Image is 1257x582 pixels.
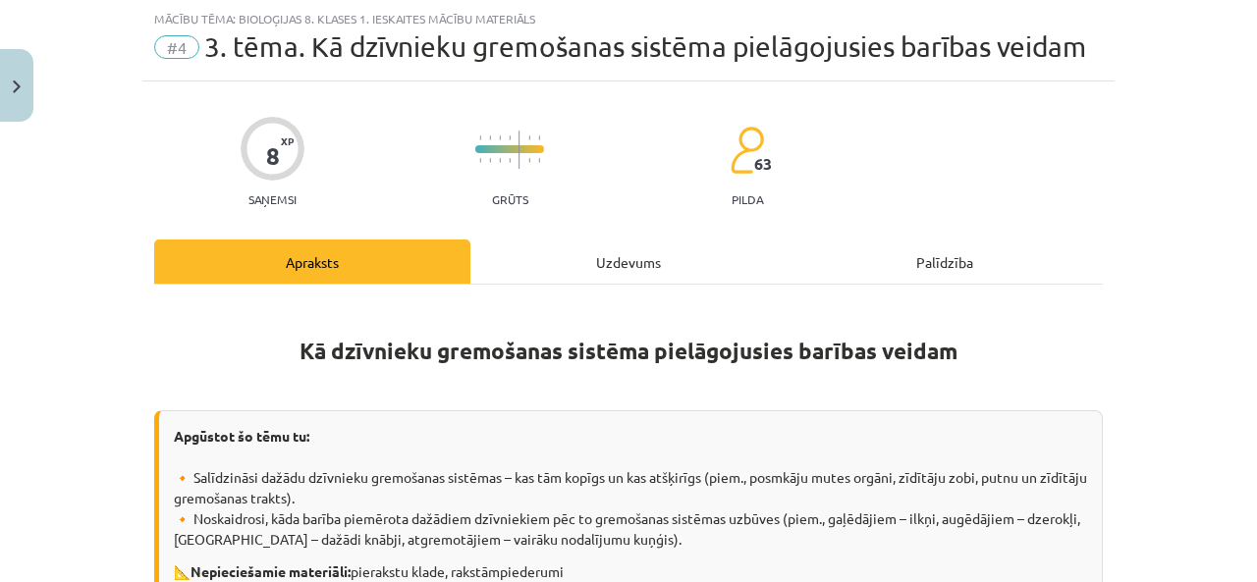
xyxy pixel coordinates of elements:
[489,158,491,163] img: icon-short-line-57e1e144782c952c97e751825c79c345078a6d821885a25fce030b3d8c18986b.svg
[470,239,787,284] div: Uzdevums
[538,158,540,163] img: icon-short-line-57e1e144782c952c97e751825c79c345078a6d821885a25fce030b3d8c18986b.svg
[479,158,481,163] img: icon-short-line-57e1e144782c952c97e751825c79c345078a6d821885a25fce030b3d8c18986b.svg
[281,135,294,146] span: XP
[754,155,772,173] span: 63
[241,192,304,206] p: Saņemsi
[154,12,1103,26] div: Mācību tēma: Bioloģijas 8. klases 1. ieskaites mācību materiāls
[266,142,280,170] div: 8
[787,239,1103,284] div: Palīdzība
[528,135,530,140] img: icon-short-line-57e1e144782c952c97e751825c79c345078a6d821885a25fce030b3d8c18986b.svg
[492,192,528,206] p: Grūts
[154,35,199,59] span: #4
[191,562,351,580] strong: Nepieciešamie materiāli:
[499,158,501,163] img: icon-short-line-57e1e144782c952c97e751825c79c345078a6d821885a25fce030b3d8c18986b.svg
[154,239,470,284] div: Apraksts
[13,80,21,93] img: icon-close-lesson-0947bae3869378f0d4975bcd49f059093ad1ed9edebbc8119c70593378902aed.svg
[528,158,530,163] img: icon-short-line-57e1e144782c952c97e751825c79c345078a6d821885a25fce030b3d8c18986b.svg
[730,126,764,175] img: students-c634bb4e5e11cddfef0936a35e636f08e4e9abd3cc4e673bd6f9a4125e45ecb1.svg
[499,135,501,140] img: icon-short-line-57e1e144782c952c97e751825c79c345078a6d821885a25fce030b3d8c18986b.svg
[204,30,1087,63] span: 3. tēma. Kā dzīvnieku gremošanas sistēma pielāgojusies barības veidam
[509,158,511,163] img: icon-short-line-57e1e144782c952c97e751825c79c345078a6d821885a25fce030b3d8c18986b.svg
[489,135,491,140] img: icon-short-line-57e1e144782c952c97e751825c79c345078a6d821885a25fce030b3d8c18986b.svg
[300,337,957,365] strong: Kā dzīvnieku gremošanas sistēma pielāgojusies barības veidam
[538,135,540,140] img: icon-short-line-57e1e144782c952c97e751825c79c345078a6d821885a25fce030b3d8c18986b.svg
[174,508,1087,550] p: 🔸 Noskaidrosi, kāda barība piemērota dažādiem dzīvniekiem pēc to gremošanas sistēmas uzbūves (pie...
[479,135,481,140] img: icon-short-line-57e1e144782c952c97e751825c79c345078a6d821885a25fce030b3d8c18986b.svg
[519,131,520,169] img: icon-long-line-d9ea69661e0d244f92f715978eff75569469978d946b2353a9bb055b3ed8787d.svg
[174,427,309,445] strong: Apgūstot šo tēmu tu:
[732,192,763,206] p: pilda
[509,135,511,140] img: icon-short-line-57e1e144782c952c97e751825c79c345078a6d821885a25fce030b3d8c18986b.svg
